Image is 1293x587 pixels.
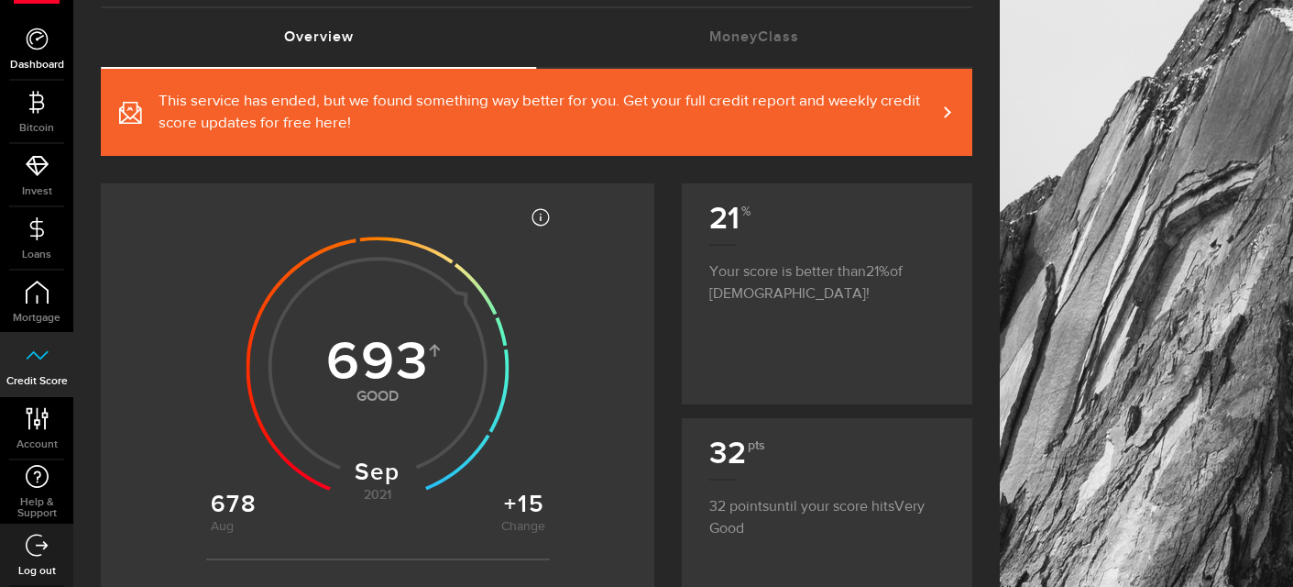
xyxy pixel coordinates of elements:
p: Your score is better than of [DEMOGRAPHIC_DATA]! [709,244,945,305]
span: 32 points [709,500,769,515]
span: 21 [866,265,890,280]
ul: Tabs Navigation [101,6,972,69]
b: 32 [709,435,763,472]
a: MoneyClass [537,8,973,67]
span: This service has ended, but we found something way better for you. Get your full credit report an... [159,91,936,135]
button: Open LiveChat chat widget [15,7,70,62]
p: until your score hits [709,479,945,540]
a: Overview [101,8,537,67]
b: 21 [709,200,749,238]
a: This service has ended, but we found something way better for you. Get your full credit report an... [101,69,972,156]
